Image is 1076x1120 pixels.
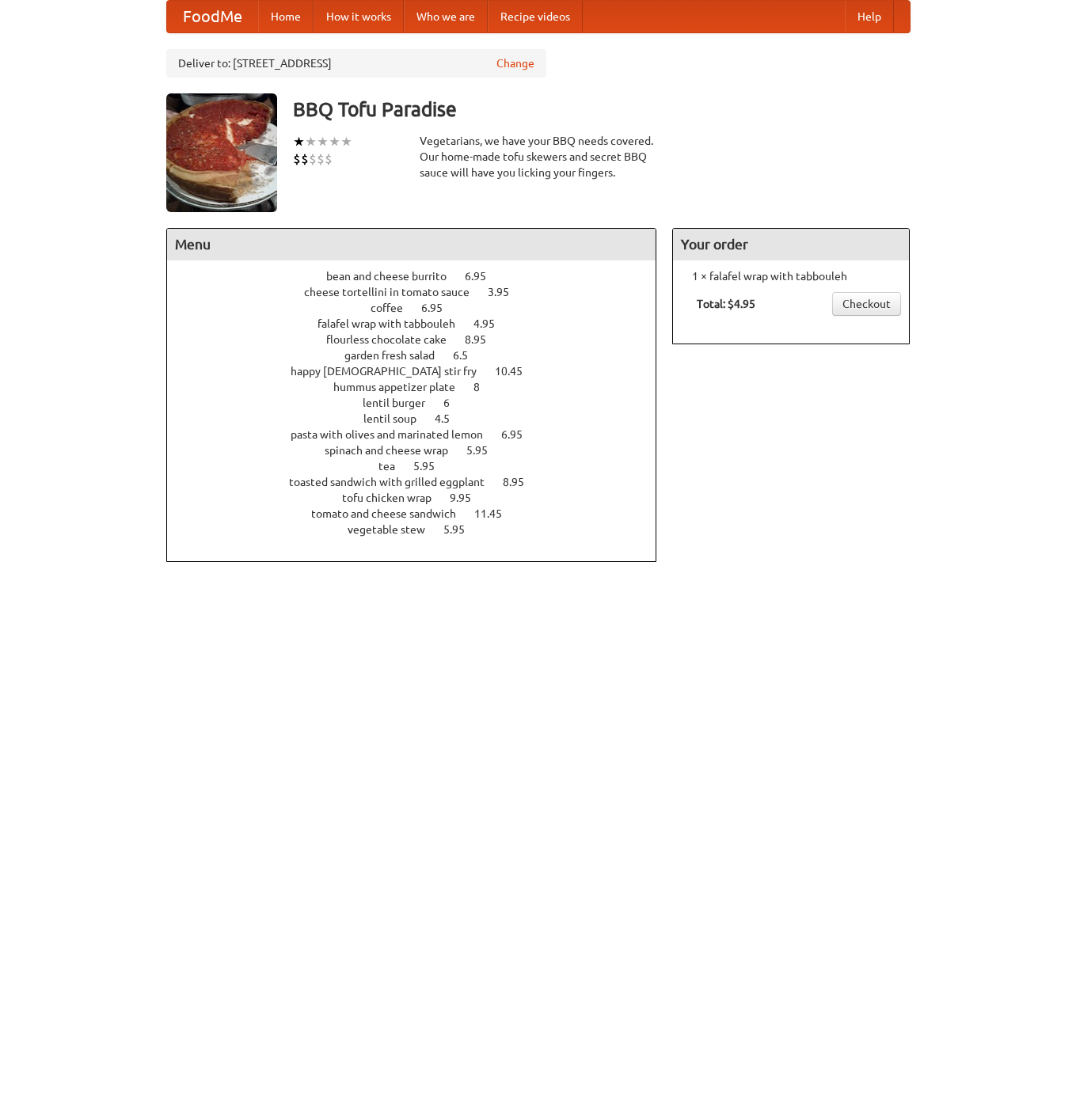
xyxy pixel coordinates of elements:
[325,444,517,457] a: spinach and cheese wrap 5.95
[496,55,534,71] a: Change
[166,49,546,78] div: Deliver to: [STREET_ADDRESS]
[291,428,499,441] span: pasta with olives and marinated lemon
[465,333,502,346] span: 8.95
[291,428,552,441] a: pasta with olives and marinated lemon 6.95
[413,460,451,473] span: 5.95
[466,444,504,457] span: 5.95
[317,133,329,150] li: ★
[845,1,894,32] a: Help
[443,523,481,536] span: 5.95
[420,133,657,180] div: Vegetarians, we have your BBQ needs covered. Our home-made tofu skewers and secret BBQ sauce will...
[326,270,462,283] span: bean and cheese burrito
[363,397,441,409] span: lentil burger
[363,412,432,425] span: lentil soup
[450,492,487,504] span: 9.95
[325,444,464,457] span: spinach and cheese wrap
[378,460,411,473] span: tea
[325,150,333,168] li: $
[474,507,518,520] span: 11.45
[681,268,901,284] li: 1 × falafel wrap with tabbouleh
[311,507,472,520] span: tomato and cheese sandwich
[404,1,488,32] a: Who we are
[342,492,447,504] span: tofu chicken wrap
[293,150,301,168] li: $
[293,93,911,125] h3: BBQ Tofu Paradise
[289,476,553,488] a: toasted sandwich with grilled eggplant 8.95
[378,460,464,473] a: tea 5.95
[309,150,317,168] li: $
[473,317,511,330] span: 4.95
[289,476,500,488] span: toasted sandwich with grilled eggplant
[501,428,538,441] span: 6.95
[166,93,277,212] img: angular.jpg
[167,229,656,260] h4: Menu
[443,397,466,409] span: 6
[453,349,484,362] span: 6.5
[333,381,471,393] span: hummus appetizer plate
[363,397,479,409] a: lentil burger 6
[488,286,525,298] span: 3.95
[344,349,451,362] span: garden fresh salad
[465,270,502,283] span: 6.95
[291,365,492,378] span: happy [DEMOGRAPHIC_DATA] stir fry
[348,523,441,536] span: vegetable stew
[435,412,466,425] span: 4.5
[333,381,509,393] a: hummus appetizer plate 8
[488,1,583,32] a: Recipe videos
[301,150,309,168] li: $
[317,150,325,168] li: $
[673,229,909,260] h4: Your order
[317,317,524,330] a: falafel wrap with tabbouleh 4.95
[421,302,458,314] span: 6.95
[832,292,901,316] a: Checkout
[304,286,538,298] a: cheese tortellini in tomato sauce 3.95
[311,507,531,520] a: tomato and cheese sandwich 11.45
[291,365,552,378] a: happy [DEMOGRAPHIC_DATA] stir fry 10.45
[344,349,497,362] a: garden fresh salad 6.5
[697,298,755,310] b: Total: $4.95
[317,317,471,330] span: falafel wrap with tabbouleh
[371,302,419,314] span: coffee
[326,333,515,346] a: flourless chocolate cake 8.95
[167,1,258,32] a: FoodMe
[348,523,494,536] a: vegetable stew 5.95
[340,133,352,150] li: ★
[304,286,485,298] span: cheese tortellini in tomato sauce
[293,133,305,150] li: ★
[258,1,314,32] a: Home
[342,492,500,504] a: tofu chicken wrap 9.95
[503,476,540,488] span: 8.95
[326,333,462,346] span: flourless chocolate cake
[305,133,317,150] li: ★
[473,381,496,393] span: 8
[329,133,340,150] li: ★
[495,365,538,378] span: 10.45
[371,302,472,314] a: coffee 6.95
[326,270,515,283] a: bean and cheese burrito 6.95
[363,412,479,425] a: lentil soup 4.5
[314,1,404,32] a: How it works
